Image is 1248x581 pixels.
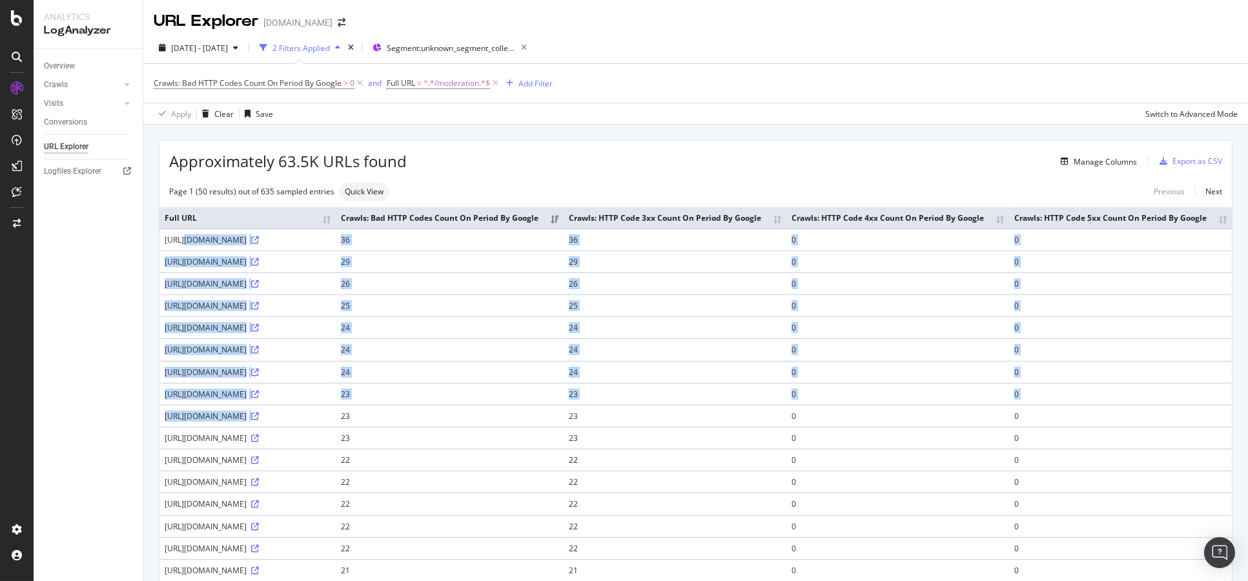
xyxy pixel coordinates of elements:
div: [URL][DOMAIN_NAME] [165,300,331,311]
div: neutral label [340,183,389,201]
td: 0 [1009,361,1232,383]
td: 0 [786,316,1009,338]
td: 0 [786,471,1009,493]
div: arrow-right-arrow-left [338,18,345,27]
th: Crawls: Bad HTTP Codes Count On Period By Google: activate to sort column ascending [336,207,564,229]
div: [URL][DOMAIN_NAME] [165,389,331,400]
a: Visits [44,97,121,110]
div: Clear [214,108,234,119]
td: 22 [336,471,564,493]
div: [URL][DOMAIN_NAME] [165,344,331,355]
div: Visits [44,97,63,110]
td: 21 [336,559,564,581]
button: Apply [154,103,191,124]
a: Crawls [44,78,121,92]
div: Manage Columns [1074,156,1137,167]
th: Crawls: HTTP Code 3xx Count On Period By Google: activate to sort column ascending [564,207,786,229]
td: 22 [336,515,564,537]
a: Conversions [44,116,134,129]
span: Segment: unknown_segment_collection/* [387,43,516,54]
button: Export as CSV [1154,151,1222,172]
div: [URL][DOMAIN_NAME] [165,278,331,289]
a: Logfiles Explorer [44,165,134,178]
th: Crawls: HTTP Code 4xx Count On Period By Google: activate to sort column ascending [786,207,1009,229]
div: Apply [171,108,191,119]
div: [URL][DOMAIN_NAME] [165,234,331,245]
button: Switch to Advanced Mode [1140,103,1238,124]
td: 0 [786,405,1009,427]
div: [URL][DOMAIN_NAME] [165,367,331,378]
button: Segment:unknown_segment_collection/* [367,37,532,58]
div: [URL][DOMAIN_NAME] [165,543,331,554]
div: Save [256,108,273,119]
td: 22 [336,537,564,559]
td: 0 [786,559,1009,581]
td: 0 [786,294,1009,316]
button: and [368,77,382,89]
button: Clear [197,103,234,124]
td: 23 [564,427,786,449]
div: Add Filter [518,78,553,89]
button: 2 Filters Applied [254,37,345,58]
td: 23 [336,427,564,449]
button: Add Filter [501,76,553,91]
a: Next [1195,182,1222,201]
td: 24 [336,338,564,360]
span: = [417,77,422,88]
td: 25 [564,294,786,316]
td: 0 [786,250,1009,272]
th: Crawls: HTTP Code 5xx Count On Period By Google: activate to sort column ascending [1009,207,1232,229]
td: 0 [1009,272,1232,294]
div: Switch to Advanced Mode [1145,108,1238,119]
td: 22 [564,471,786,493]
div: Open Intercom Messenger [1204,537,1235,568]
td: 0 [1009,427,1232,449]
span: > [343,77,348,88]
td: 0 [1009,383,1232,405]
td: 0 [786,537,1009,559]
td: 26 [336,272,564,294]
div: Overview [44,59,75,73]
td: 0 [786,449,1009,471]
div: [URL][DOMAIN_NAME] [165,322,331,333]
div: and [368,77,382,88]
div: [URL][DOMAIN_NAME] [165,411,331,422]
span: Crawls: Bad HTTP Codes Count On Period By Google [154,77,342,88]
td: 21 [564,559,786,581]
div: [DOMAIN_NAME] [263,16,332,29]
td: 22 [564,537,786,559]
td: 0 [786,338,1009,360]
td: 0 [1009,250,1232,272]
td: 23 [564,383,786,405]
td: 0 [1009,471,1232,493]
span: [DATE] - [DATE] [171,43,228,54]
td: 24 [564,338,786,360]
div: times [345,41,356,54]
td: 0 [1009,515,1232,537]
div: Export as CSV [1172,156,1222,167]
td: 29 [564,250,786,272]
td: 25 [336,294,564,316]
div: Logfiles Explorer [44,165,101,178]
td: 0 [786,515,1009,537]
div: Conversions [44,116,87,129]
div: Page 1 (50 results) out of 635 sampled entries [169,186,334,197]
div: LogAnalyzer [44,23,132,38]
div: Analytics [44,10,132,23]
span: Approximately 63.5K URLs found [169,150,407,172]
div: [URL][DOMAIN_NAME] [165,498,331,509]
td: 0 [786,427,1009,449]
span: Quick View [345,188,384,196]
td: 22 [564,493,786,515]
td: 24 [336,316,564,338]
div: [URL][DOMAIN_NAME] [165,521,331,532]
div: Crawls [44,78,68,92]
button: Save [240,103,273,124]
td: 26 [564,272,786,294]
td: 23 [564,405,786,427]
td: 0 [1009,405,1232,427]
td: 23 [336,383,564,405]
td: 23 [336,405,564,427]
td: 0 [1009,229,1232,250]
td: 0 [786,229,1009,250]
